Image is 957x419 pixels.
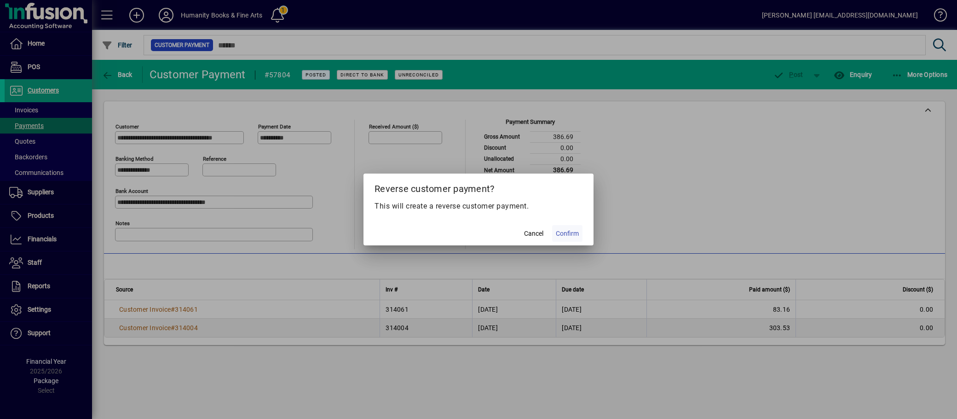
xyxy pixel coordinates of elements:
h2: Reverse customer payment? [363,174,594,200]
span: Confirm [556,229,579,239]
span: Cancel [524,229,543,239]
button: Cancel [519,225,548,242]
button: Confirm [552,225,582,242]
p: This will create a reverse customer payment. [375,201,582,212]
